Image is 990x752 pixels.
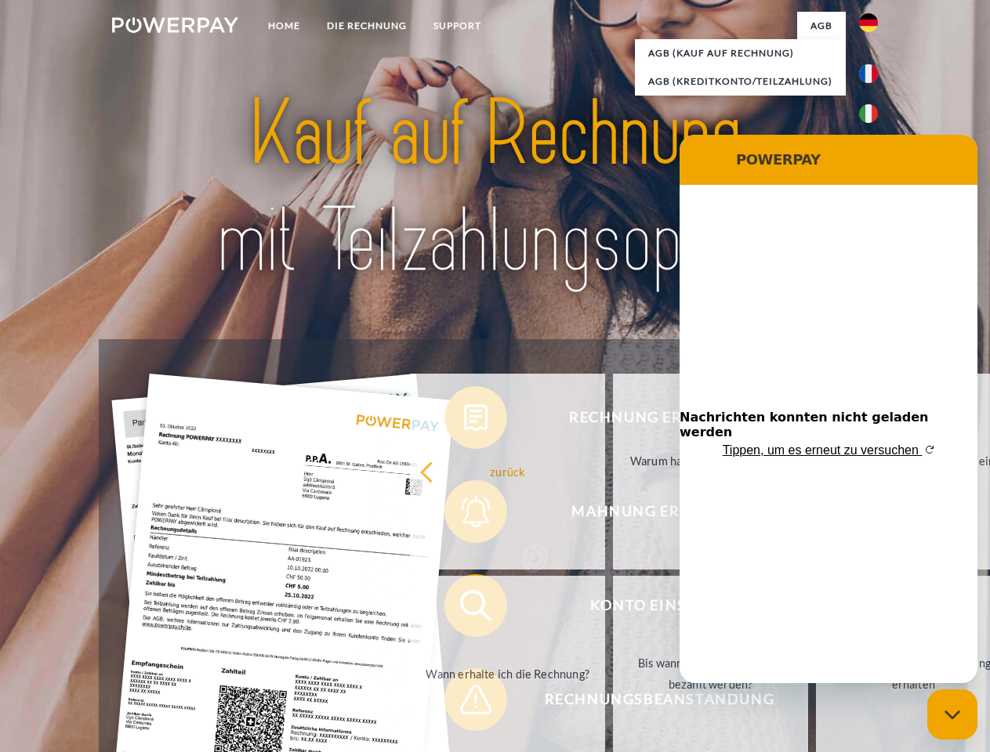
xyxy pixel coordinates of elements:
[255,12,314,40] a: Home
[859,13,878,32] img: de
[680,135,977,683] iframe: Messaging-Fenster
[420,12,495,40] a: SUPPORT
[314,12,420,40] a: DIE RECHNUNG
[150,75,840,300] img: title-powerpay_de.svg
[112,17,238,33] img: logo-powerpay-white.svg
[859,104,878,123] img: it
[927,689,977,739] iframe: Schaltfläche zum Öffnen des Messaging-Fensters
[419,663,596,684] div: Wann erhalte ich die Rechnung?
[635,39,846,67] a: AGB (Kauf auf Rechnung)
[622,450,799,493] div: Warum habe ich eine Rechnung erhalten?
[419,461,596,482] div: zurück
[622,653,799,695] div: Bis wann muss die Rechnung bezahlt werden?
[635,67,846,96] a: AGB (Kreditkonto/Teilzahlung)
[797,12,846,40] a: agb
[859,64,878,83] img: fr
